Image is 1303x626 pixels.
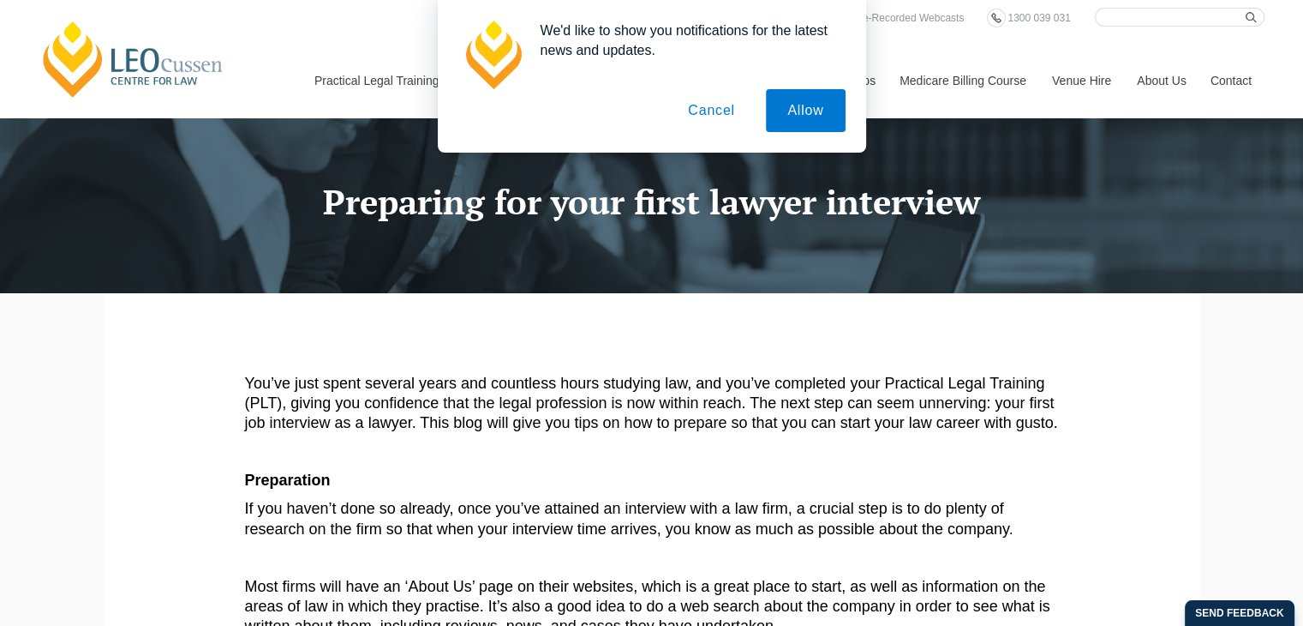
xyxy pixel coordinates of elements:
[527,21,846,60] div: We'd like to show you notifications for the latest news and updates.
[666,89,756,132] button: Cancel
[245,375,1058,432] span: You’ve just spent several years and countless hours studying law, and you’ve completed your Pract...
[458,21,527,89] img: notification icon
[117,183,1187,220] h1: Preparing for your first lawyer interview
[245,472,331,489] b: Preparation
[245,500,1013,537] span: If you haven’t done so already, once you’ve attained an interview with a law firm, a crucial step...
[766,89,845,132] button: Allow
